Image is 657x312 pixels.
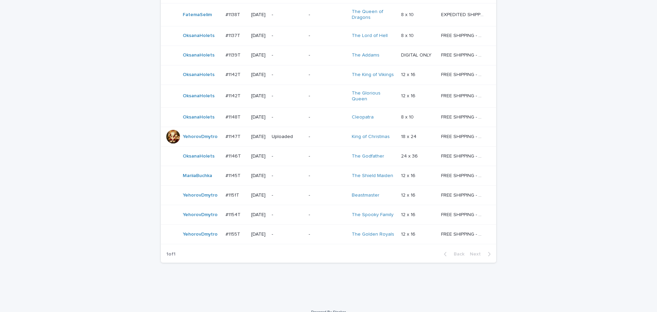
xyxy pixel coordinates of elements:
p: - [272,212,303,218]
a: The Golden Royals [352,232,394,237]
p: - [272,93,303,99]
tr: YehorovDmytro #1154T#1154T [DATE]--The Spooky Family 12 x 1612 x 16 FREE SHIPPING - preview in 1-... [161,205,496,225]
p: 24 x 36 [401,152,419,159]
p: #1146T [226,152,242,159]
p: [DATE] [251,153,266,159]
p: [DATE] [251,192,266,198]
button: Next [467,251,496,257]
tr: OksanaHolets #1146T#1146T [DATE]--The Godfather 24 x 3624 x 36 FREE SHIPPING - preview in 1-2 bus... [161,147,496,166]
a: The Lord of Hell [352,33,388,39]
p: - [272,153,303,159]
a: YehorovDmytro [183,134,218,140]
a: The Spooky Family [352,212,394,218]
p: 18 x 24 [401,133,418,140]
p: [DATE] [251,114,266,120]
p: 8 x 10 [401,32,415,39]
a: The Glorious Queen [352,90,395,102]
span: Next [470,252,485,257]
p: 12 x 16 [401,191,417,198]
p: #1151T [226,191,241,198]
p: FREE SHIPPING - preview in 1-2 business days, after your approval delivery will take 5-10 b.d. [441,32,485,39]
p: 12 x 16 [401,172,417,179]
p: - [309,232,346,237]
button: Back [438,251,467,257]
p: #1137T [226,32,242,39]
p: - [309,192,346,198]
p: FREE SHIPPING - preview in 1-2 business days, after your approval delivery will take 5-10 b.d. [441,191,485,198]
tr: YehorovDmytro #1155T#1155T [DATE]--The Golden Royals 12 x 1612 x 16 FREE SHIPPING - preview in 1-... [161,225,496,244]
a: OksanaHolets [183,52,215,58]
p: - [272,192,303,198]
a: OksanaHolets [183,114,215,120]
p: - [309,212,346,218]
p: [DATE] [251,12,266,18]
p: 12 x 16 [401,92,417,99]
a: FatemaSelim [183,12,212,18]
p: - [309,72,346,78]
p: - [309,153,346,159]
p: [DATE] [251,52,266,58]
p: FREE SHIPPING - preview in 1-2 business days, after your approval delivery will take 5-10 b.d. [441,71,485,78]
p: FREE SHIPPING - preview in 1-2 business days, after your approval delivery will take 5-10 b.d. [441,92,485,99]
span: Back [450,252,464,257]
p: - [309,12,346,18]
tr: YehorovDmytro #1147T#1147T [DATE]Uploaded-King of Christmas 18 x 2418 x 24 FREE SHIPPING - previe... [161,127,496,147]
p: FREE SHIPPING - preview in 1-2 business days, after your approval delivery will take 5-10 b.d. [441,172,485,179]
p: 8 x 10 [401,11,415,18]
a: OksanaHolets [183,153,215,159]
p: #1154T [226,211,242,218]
a: OksanaHolets [183,33,215,39]
p: #1139T [226,51,242,58]
a: OksanaHolets [183,72,215,78]
a: YehorovDmytro [183,192,218,198]
a: YehorovDmytro [183,212,218,218]
p: #1155T [226,230,242,237]
a: YehorovDmytro [183,232,218,237]
p: 12 x 16 [401,71,417,78]
p: - [309,52,346,58]
p: 12 x 16 [401,211,417,218]
a: Beastmaster [352,192,379,198]
p: 12 x 16 [401,230,417,237]
p: FREE SHIPPING - preview in 1-2 business days, after your approval delivery will take 5-10 b.d. [441,152,485,159]
p: FREE SHIPPING - preview in 1-2 business days, after your approval delivery will take 5-10 b.d. [441,133,485,140]
p: FREE SHIPPING - preview in 1-2 business days, after your approval delivery will take 5-10 b.d. [441,113,485,120]
p: - [309,114,346,120]
p: - [272,114,303,120]
a: The Godfather [352,153,384,159]
tr: OksanaHolets #1142T#1142T [DATE]--The Glorious Queen 12 x 1612 x 16 FREE SHIPPING - preview in 1-... [161,85,496,108]
p: FREE SHIPPING - preview in 1-2 business days, after your approval delivery will take 5-10 b.d. [441,230,485,237]
tr: OksanaHolets #1139T#1139T [DATE]--The Addams DIGITAL ONLYDIGITAL ONLY FREE SHIPPING - preview in ... [161,46,496,65]
a: Cleopatra [352,114,374,120]
p: #1138T [226,11,242,18]
p: - [309,134,346,140]
a: MariiaBuchka [183,173,212,179]
a: King of Christmas [352,134,390,140]
p: - [272,33,303,39]
a: OksanaHolets [183,93,215,99]
a: The King of Vikings [352,72,394,78]
p: #1142T [226,92,242,99]
p: #1145T [226,172,242,179]
tr: OksanaHolets #1137T#1137T [DATE]--The Lord of Hell 8 x 108 x 10 FREE SHIPPING - preview in 1-2 bu... [161,26,496,46]
p: - [309,173,346,179]
tr: MariiaBuchka #1145T#1145T [DATE]--The Shield Maiden 12 x 1612 x 16 FREE SHIPPING - preview in 1-2... [161,166,496,186]
p: #1142T [226,71,242,78]
a: The Addams [352,52,379,58]
p: [DATE] [251,173,266,179]
p: [DATE] [251,212,266,218]
tr: OksanaHolets #1142T#1142T [DATE]--The King of Vikings 12 x 1612 x 16 FREE SHIPPING - preview in 1... [161,65,496,85]
p: - [272,72,303,78]
p: FREE SHIPPING - preview in 1-2 business days, after your approval delivery will take 5-10 b.d. [441,211,485,218]
a: The Queen of Dragons [352,9,395,21]
p: Uploaded [272,134,303,140]
p: #1148T [226,113,242,120]
p: - [309,33,346,39]
p: - [272,232,303,237]
p: FREE SHIPPING - preview in 1-2 business days, after your approval delivery will take 5-10 b.d. [441,51,485,58]
p: #1147T [226,133,242,140]
tr: FatemaSelim #1138T#1138T [DATE]--The Queen of Dragons 8 x 108 x 10 EXPEDITED SHIPPING - preview i... [161,3,496,26]
tr: YehorovDmytro #1151T#1151T [DATE]--Beastmaster 12 x 1612 x 16 FREE SHIPPING - preview in 1-2 busi... [161,186,496,205]
p: EXPEDITED SHIPPING - preview in 1 business day; delivery up to 5 business days after your approval. [441,11,485,18]
p: - [309,93,346,99]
